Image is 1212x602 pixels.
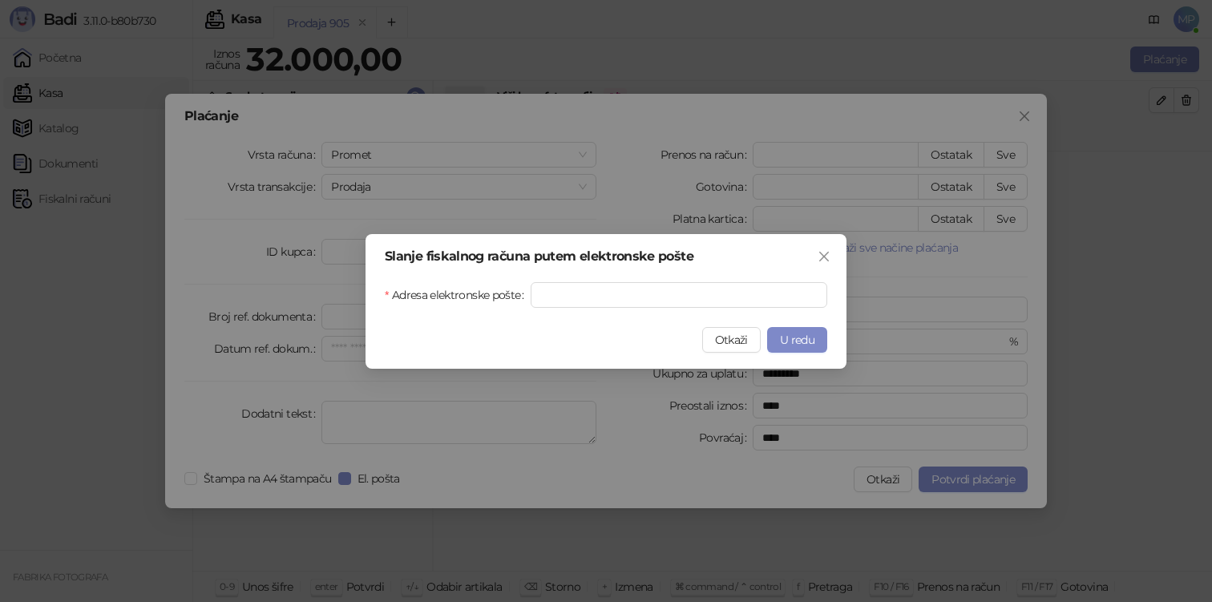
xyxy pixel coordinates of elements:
[818,250,830,263] span: close
[811,244,837,269] button: Close
[385,250,827,263] div: Slanje fiskalnog računa putem elektronske pošte
[385,282,531,308] label: Adresa elektronske pošte
[531,282,827,308] input: Adresa elektronske pošte
[767,327,827,353] button: U redu
[780,333,814,347] span: U redu
[811,250,837,263] span: Zatvori
[702,327,761,353] button: Otkaži
[715,333,748,347] span: Otkaži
